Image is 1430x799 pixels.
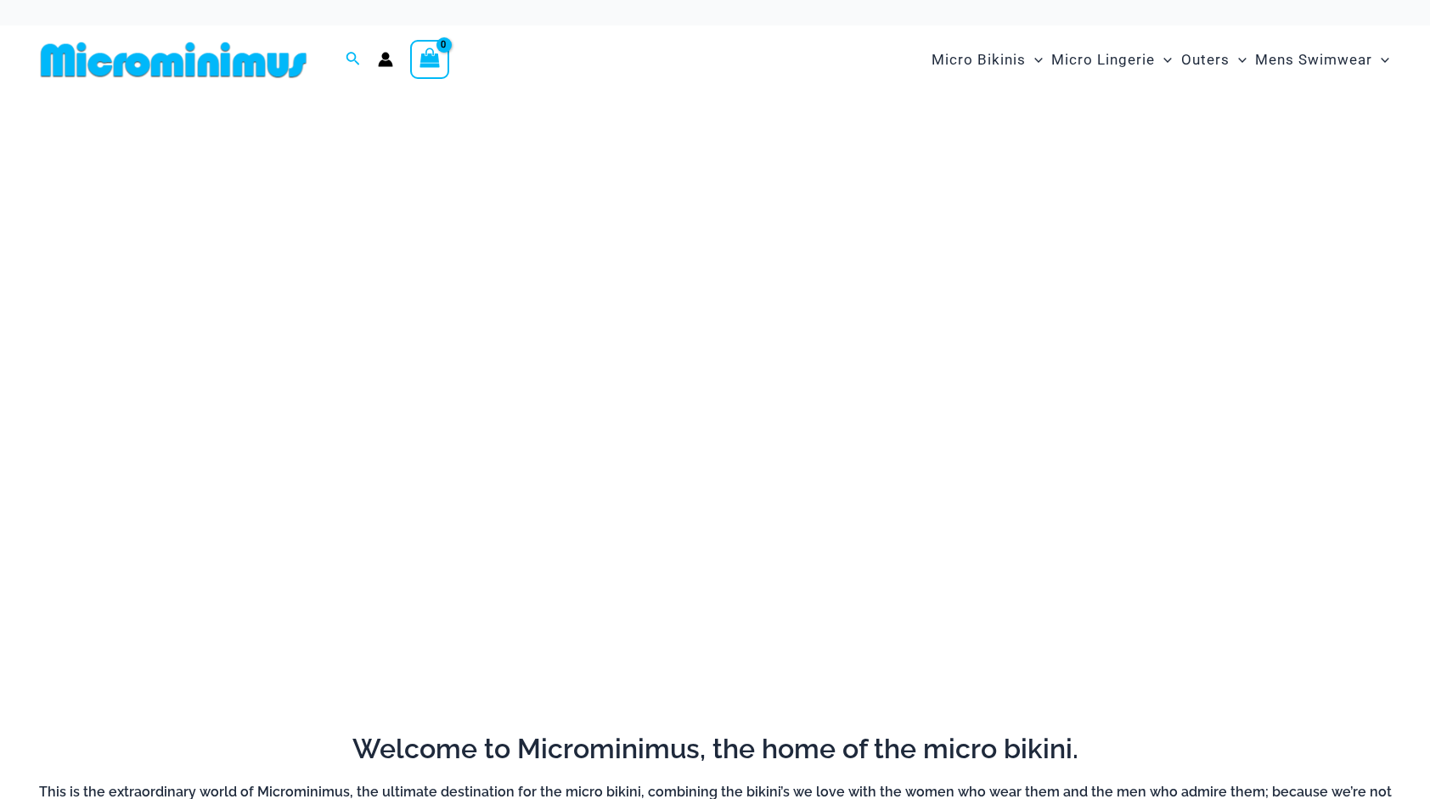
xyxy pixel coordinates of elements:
[410,40,449,79] a: View Shopping Cart, empty
[378,52,393,67] a: Account icon link
[925,31,1396,88] nav: Site Navigation
[1155,38,1172,82] span: Menu Toggle
[1177,34,1251,86] a: OutersMenu ToggleMenu Toggle
[927,34,1047,86] a: Micro BikinisMenu ToggleMenu Toggle
[1181,38,1230,82] span: Outers
[1372,38,1389,82] span: Menu Toggle
[932,38,1026,82] span: Micro Bikinis
[1251,34,1393,86] a: Mens SwimwearMenu ToggleMenu Toggle
[1255,38,1372,82] span: Mens Swimwear
[1230,38,1247,82] span: Menu Toggle
[346,49,361,70] a: Search icon link
[34,41,313,79] img: MM SHOP LOGO FLAT
[34,731,1396,767] h2: Welcome to Microminimus, the home of the micro bikini.
[1026,38,1043,82] span: Menu Toggle
[1047,34,1176,86] a: Micro LingerieMenu ToggleMenu Toggle
[1051,38,1155,82] span: Micro Lingerie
